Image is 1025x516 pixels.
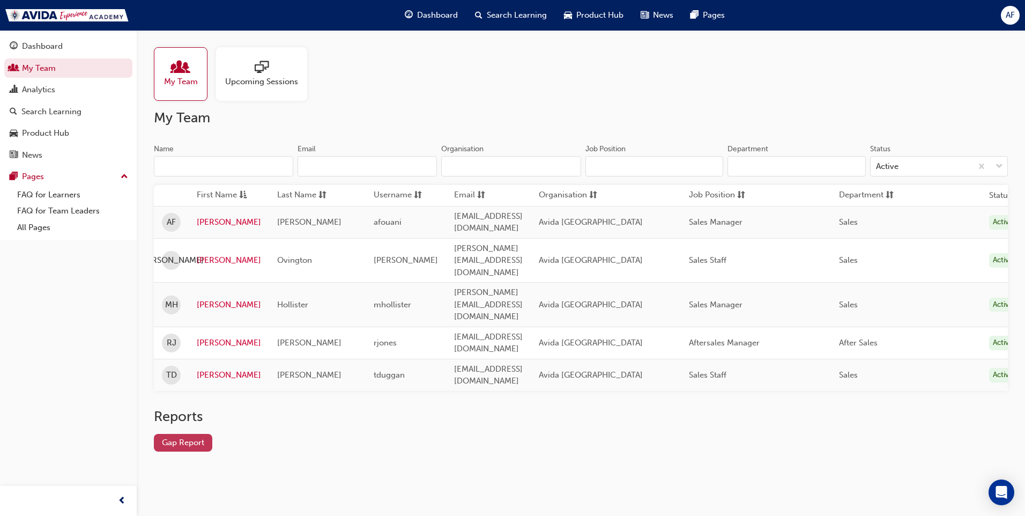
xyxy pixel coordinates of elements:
[154,109,1008,127] h2: My Team
[441,156,581,176] input: Organisation
[454,189,513,202] button: Emailsorting-icon
[454,189,475,202] span: Email
[154,434,212,452] a: Gap Report
[989,253,1017,268] div: Active
[989,336,1017,350] div: Active
[475,9,482,22] span: search-icon
[727,144,768,154] div: Department
[197,299,261,311] a: [PERSON_NAME]
[197,189,256,202] button: First Nameasc-icon
[118,495,126,508] span: prev-icon
[870,144,890,154] div: Status
[10,85,18,95] span: chart-icon
[4,167,132,187] button: Pages
[174,61,188,76] span: people-icon
[589,189,597,202] span: sorting-icon
[277,338,341,348] span: [PERSON_NAME]
[13,219,132,236] a: All Pages
[839,370,858,380] span: Sales
[197,369,261,381] a: [PERSON_NAME]
[539,189,587,202] span: Organisation
[298,156,437,176] input: Email
[277,255,312,265] span: Ovington
[1006,9,1015,21] span: AF
[539,300,643,309] span: Avida [GEOGRAPHIC_DATA]
[4,34,132,167] button: DashboardMy TeamAnalyticsSearch LearningProduct HubNews
[277,217,341,227] span: [PERSON_NAME]
[689,370,726,380] span: Sales Staff
[22,127,69,139] div: Product Hub
[989,480,1014,505] div: Open Intercom Messenger
[10,107,17,117] span: search-icon
[555,4,632,26] a: car-iconProduct Hub
[216,47,316,101] a: Upcoming Sessions
[396,4,466,26] a: guage-iconDashboard
[10,64,18,73] span: people-icon
[22,84,55,96] div: Analytics
[454,211,523,233] span: [EMAIL_ADDRESS][DOMAIN_NAME]
[1001,6,1020,25] button: AF
[417,9,458,21] span: Dashboard
[197,189,237,202] span: First Name
[414,189,422,202] span: sorting-icon
[689,300,742,309] span: Sales Manager
[454,288,523,321] span: [PERSON_NAME][EMAIL_ADDRESS][DOMAIN_NAME]
[405,9,413,22] span: guage-icon
[539,255,643,265] span: Avida [GEOGRAPHIC_DATA]
[298,144,316,154] div: Email
[167,337,176,349] span: RJ
[839,189,898,202] button: Departmentsorting-icon
[989,368,1017,382] div: Active
[839,255,858,265] span: Sales
[4,102,132,122] a: Search Learning
[121,170,128,184] span: up-icon
[689,338,760,348] span: Aftersales Manager
[4,123,132,143] a: Product Hub
[22,40,63,53] div: Dashboard
[477,189,485,202] span: sorting-icon
[10,42,18,51] span: guage-icon
[703,9,725,21] span: Pages
[197,337,261,349] a: [PERSON_NAME]
[737,189,745,202] span: sorting-icon
[839,217,858,227] span: Sales
[197,216,261,228] a: [PERSON_NAME]
[690,9,699,22] span: pages-icon
[689,189,735,202] span: Job Position
[166,369,177,381] span: TD
[21,106,81,118] div: Search Learning
[487,9,547,21] span: Search Learning
[989,189,1012,202] th: Status
[4,36,132,56] a: Dashboard
[539,217,643,227] span: Avida [GEOGRAPHIC_DATA]
[277,189,316,202] span: Last Name
[5,9,129,21] a: Trak
[13,203,132,219] a: FAQ for Team Leaders
[839,338,878,348] span: After Sales
[886,189,894,202] span: sorting-icon
[632,4,682,26] a: news-iconNews
[374,370,405,380] span: tduggan
[154,144,174,154] div: Name
[277,370,341,380] span: [PERSON_NAME]
[277,300,308,309] span: Hollister
[466,4,555,26] a: search-iconSearch Learning
[539,189,598,202] button: Organisationsorting-icon
[154,156,293,176] input: Name
[374,255,438,265] span: [PERSON_NAME]
[277,189,336,202] button: Last Namesorting-icon
[374,189,412,202] span: Username
[441,144,484,154] div: Organisation
[539,338,643,348] span: Avida [GEOGRAPHIC_DATA]
[564,9,572,22] span: car-icon
[4,80,132,100] a: Analytics
[13,187,132,203] a: FAQ for Learners
[374,217,402,227] span: afouani
[839,300,858,309] span: Sales
[239,189,247,202] span: asc-icon
[225,76,298,88] span: Upcoming Sessions
[374,189,433,202] button: Usernamesorting-icon
[154,47,216,101] a: My Team
[165,299,178,311] span: MH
